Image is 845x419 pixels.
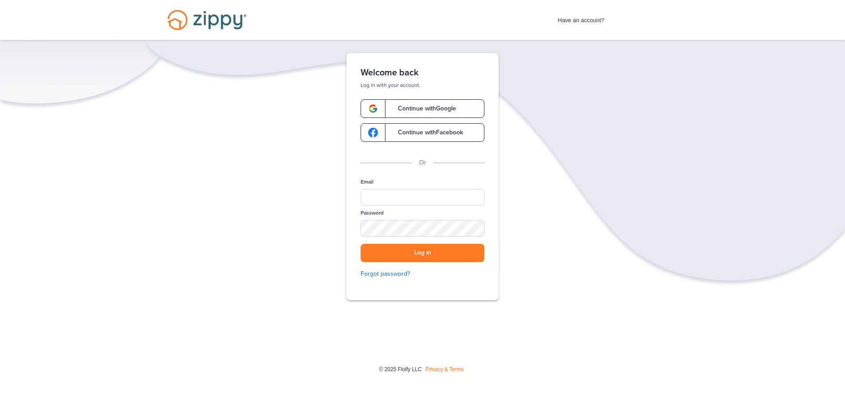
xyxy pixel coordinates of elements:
[361,67,484,78] h1: Welcome back
[361,244,484,262] button: Log in
[361,123,484,142] a: google-logoContinue withFacebook
[361,209,384,217] label: Password
[389,106,456,112] span: Continue with Google
[558,11,605,25] span: Have an account?
[419,158,426,168] p: Or
[361,178,373,186] label: Email
[361,82,484,89] p: Log in with your account.
[425,366,464,372] a: Privacy & Terms
[361,220,484,237] input: Password
[361,99,484,118] a: google-logoContinue withGoogle
[361,269,484,279] a: Forgot password?
[389,129,463,136] span: Continue with Facebook
[368,104,378,114] img: google-logo
[379,366,421,372] span: © 2025 Floify LLC
[361,189,484,206] input: Email
[368,128,378,137] img: google-logo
